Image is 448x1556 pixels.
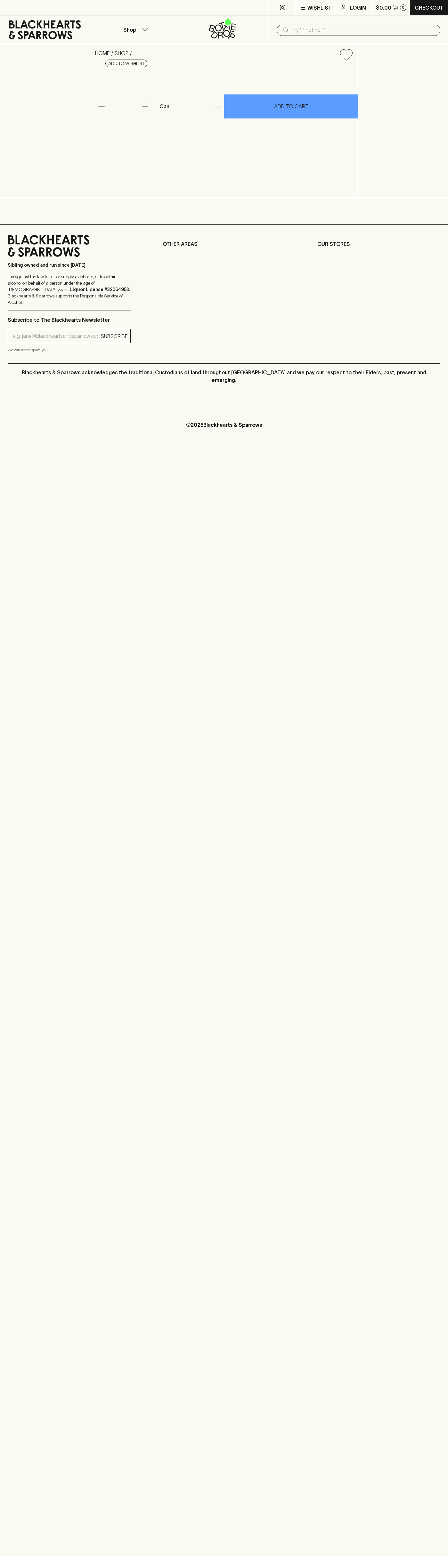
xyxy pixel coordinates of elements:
strong: Liquor License #32064953 [70,287,129,292]
img: 51338.png [90,66,358,198]
p: We will never spam you [8,347,131,353]
p: Shop [123,26,136,34]
input: Try "Pinot noir" [292,25,435,35]
p: Checkout [415,4,444,12]
p: Wishlist [307,4,332,12]
a: HOME [95,50,110,56]
p: Login [350,4,366,12]
button: Shop [90,15,179,44]
p: Can [159,102,169,110]
div: Can [157,100,224,113]
p: OUR STORES [317,240,440,248]
input: e.g. jane@blackheartsandsparrows.com.au [13,331,98,341]
a: SHOP [115,50,128,56]
p: Sibling owned and run since [DATE] [8,262,131,268]
p: SUBSCRIBE [101,332,128,340]
p: OTHER AREAS [163,240,286,248]
p: It is against the law to sell or supply alcohol to, or to obtain alcohol on behalf of a person un... [8,273,131,305]
p: 0 [402,6,404,9]
button: Add to wishlist [338,47,355,63]
button: Add to wishlist [105,60,147,67]
p: $0.00 [376,4,391,12]
p: ADD TO CART [274,102,308,110]
p: Blackhearts & Sparrows acknowledges the traditional Custodians of land throughout [GEOGRAPHIC_DAT... [12,369,436,384]
button: SUBSCRIBE [98,329,130,343]
button: ADD TO CART [224,94,358,118]
p: Subscribe to The Blackhearts Newsletter [8,316,131,324]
